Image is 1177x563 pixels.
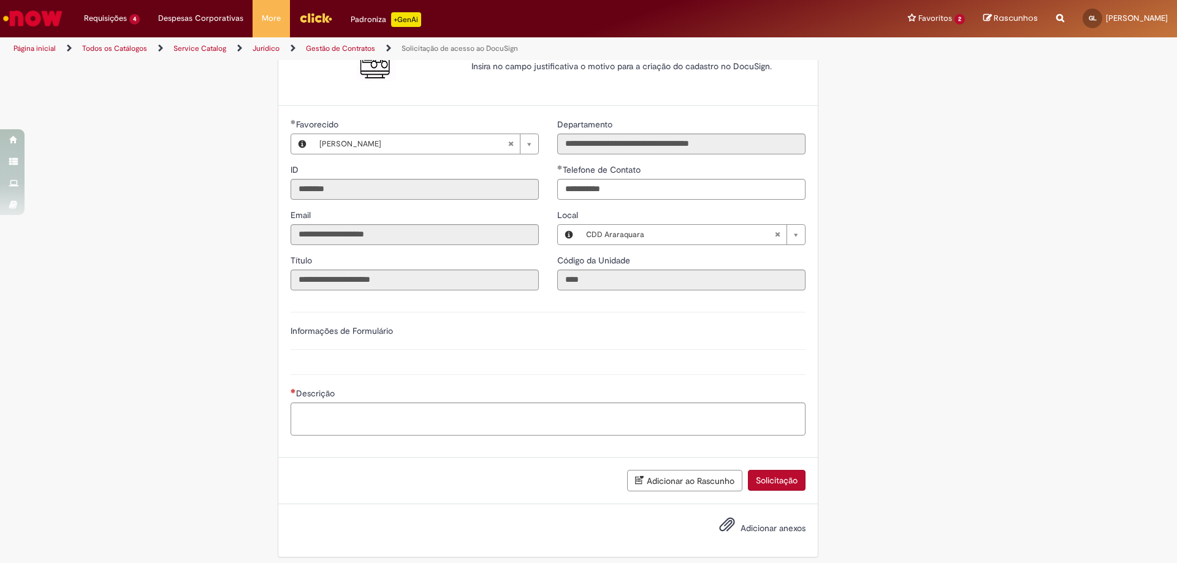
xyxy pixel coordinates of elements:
span: Somente leitura - Código da Unidade [557,255,633,266]
a: Service Catalog [173,43,226,53]
label: Somente leitura - Código da Unidade [557,254,633,266]
img: Solicitação de acesso ao DocuSign [357,42,396,81]
label: Somente leitura - Departamento [557,118,615,130]
span: Somente leitura - Email [291,210,313,221]
span: Somente leitura - Título [291,255,314,266]
label: Somente leitura - ID [291,164,301,176]
span: Obrigatório Preenchido [557,165,563,170]
a: Página inicial [13,43,56,53]
img: click_logo_yellow_360x200.png [299,9,332,27]
label: Somente leitura - Título [291,254,314,266]
span: Telefone de Contato [563,164,643,175]
span: Somente leitura - Departamento [557,119,615,130]
img: ServiceNow [1,6,64,31]
button: Favorecido, Visualizar este registro Gabriel Lins Lamorea [291,134,313,154]
input: Email [291,224,539,245]
a: Jurídico [253,43,280,53]
span: [PERSON_NAME] [1106,13,1168,23]
input: Título [291,270,539,290]
input: ID [291,179,539,200]
input: Departamento [557,134,806,154]
span: More [262,12,281,25]
a: CDD AraraquaraLimpar campo Local [580,225,805,244]
button: Adicionar ao Rascunho [627,470,742,491]
span: Necessários [291,388,296,393]
label: Somente leitura - Email [291,209,313,221]
ul: Trilhas de página [9,37,775,60]
div: Padroniza [351,12,421,27]
a: Todos os Catálogos [82,43,147,53]
a: Gestão de Contratos [306,43,375,53]
input: Código da Unidade [557,270,806,290]
span: Requisições [84,12,127,25]
p: +GenAi [391,12,421,27]
span: Descrição [296,388,337,399]
span: [PERSON_NAME] [319,134,508,154]
span: 2 [954,14,965,25]
input: Telefone de Contato [557,179,806,200]
span: Obrigatório Preenchido [291,119,296,124]
span: Somente leitura - ID [291,164,301,175]
button: Local, Visualizar este registro CDD Araraquara [558,225,580,244]
span: CDD Araraquara [586,225,774,244]
a: [PERSON_NAME]Limpar campo Favorecido [313,134,538,154]
span: Rascunhos [994,12,1038,24]
abbr: Limpar campo Local [768,225,787,244]
a: Rascunhos [983,13,1038,25]
p: Insira no campo justificativa o motivo para a criação do cadastro no DocuSign. [471,60,796,72]
span: Favoritos [918,12,952,25]
span: 4 [129,14,140,25]
textarea: Descrição [291,402,806,436]
span: Local [557,210,581,221]
button: Adicionar anexos [716,513,738,542]
button: Solicitação [748,470,806,491]
span: GL [1089,14,1097,22]
abbr: Limpar campo Favorecido [501,134,520,154]
span: Despesas Corporativas [158,12,243,25]
a: Solicitação de acesso ao DocuSign [402,43,518,53]
span: Adicionar anexos [741,523,806,534]
label: Informações de Formulário [291,325,393,336]
span: Necessários - Favorecido [296,119,341,130]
